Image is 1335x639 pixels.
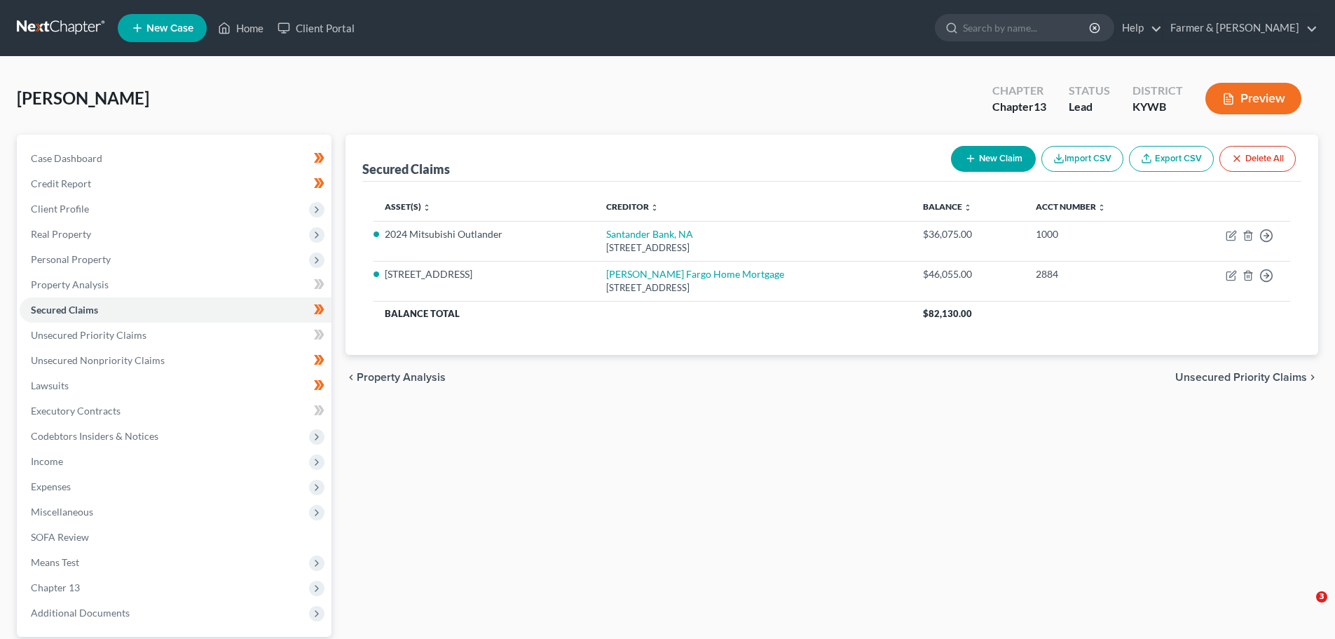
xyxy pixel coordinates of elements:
a: Farmer & [PERSON_NAME] [1163,15,1317,41]
span: Chapter 13 [31,581,80,593]
div: $36,075.00 [923,227,1013,241]
iframe: Intercom live chat [1287,591,1321,625]
span: $82,130.00 [923,308,972,319]
button: New Claim [951,146,1036,172]
a: Credit Report [20,171,331,196]
span: Personal Property [31,253,111,265]
span: Miscellaneous [31,506,93,518]
span: Lawsuits [31,379,69,391]
button: Delete All [1219,146,1296,172]
div: 2884 [1036,267,1159,281]
span: 13 [1034,100,1046,113]
a: Case Dashboard [20,146,331,171]
span: Means Test [31,556,79,568]
span: Secured Claims [31,304,98,316]
a: Santander Bank, NA [606,228,693,240]
div: Status [1069,83,1110,99]
a: Client Portal [271,15,362,41]
span: Unsecured Priority Claims [31,329,146,341]
i: unfold_more [964,203,972,212]
a: SOFA Review [20,525,331,550]
span: Executory Contracts [31,405,121,417]
span: Income [31,455,63,467]
div: [STREET_ADDRESS] [606,281,901,295]
span: SOFA Review [31,531,89,543]
span: New Case [146,23,193,34]
span: Additional Documents [31,607,130,619]
a: [PERSON_NAME] Fargo Home Mortgage [606,268,784,280]
a: Acct Number unfold_more [1036,201,1106,212]
span: Property Analysis [357,372,446,383]
span: Codebtors Insiders & Notices [31,430,158,442]
i: unfold_more [650,203,659,212]
a: Property Analysis [20,272,331,297]
a: Help [1115,15,1162,41]
a: Asset(s) unfold_more [385,201,431,212]
i: chevron_left [345,372,357,383]
button: Preview [1205,83,1301,114]
div: Chapter [992,99,1046,115]
div: 1000 [1036,227,1159,241]
span: [PERSON_NAME] [17,88,149,108]
span: Unsecured Priority Claims [1175,372,1307,383]
a: Home [211,15,271,41]
div: KYWB [1132,99,1183,115]
span: 3 [1316,591,1327,603]
div: Lead [1069,99,1110,115]
span: Case Dashboard [31,152,102,164]
button: Import CSV [1041,146,1123,172]
a: Executory Contracts [20,398,331,424]
span: Client Profile [31,203,89,215]
li: 2024 Mitsubishi Outlander [385,227,584,241]
i: unfold_more [1097,203,1106,212]
div: Secured Claims [362,161,450,177]
th: Balance Total [374,301,912,326]
a: Export CSV [1129,146,1214,172]
span: Real Property [31,228,91,240]
button: Unsecured Priority Claims chevron_right [1175,372,1318,383]
div: $46,055.00 [923,267,1013,281]
li: [STREET_ADDRESS] [385,267,584,281]
a: Unsecured Priority Claims [20,323,331,348]
a: Lawsuits [20,373,331,398]
a: Balance unfold_more [923,201,972,212]
span: Unsecured Nonpriority Claims [31,354,165,366]
div: [STREET_ADDRESS] [606,241,901,255]
span: Property Analysis [31,278,109,290]
div: District [1132,83,1183,99]
i: chevron_right [1307,372,1318,383]
button: chevron_left Property Analysis [345,372,446,383]
input: Search by name... [963,15,1091,41]
i: unfold_more [423,203,431,212]
span: Expenses [31,480,71,492]
div: Chapter [992,83,1046,99]
a: Secured Claims [20,297,331,323]
a: Unsecured Nonpriority Claims [20,348,331,373]
span: Credit Report [31,177,91,189]
a: Creditor unfold_more [606,201,659,212]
